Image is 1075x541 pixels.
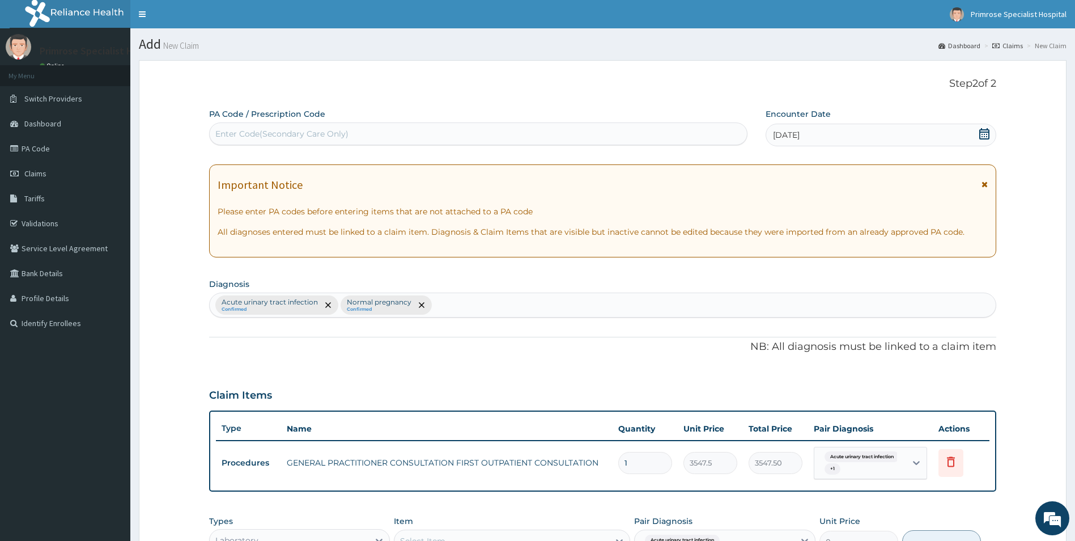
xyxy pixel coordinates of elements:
img: User Image [6,34,31,60]
span: [DATE] [773,129,800,141]
label: PA Code / Prescription Code [209,108,325,120]
span: Dashboard [24,119,61,129]
span: Claims [24,168,46,179]
small: Confirmed [347,307,411,312]
span: + 1 [825,463,840,475]
a: Dashboard [938,41,980,50]
p: Step 2 of 2 [209,78,997,90]
label: Diagnosis [209,278,249,290]
label: Types [209,517,233,526]
li: New Claim [1024,41,1066,50]
p: All diagnoses entered must be linked to a claim item. Diagnosis & Claim Items that are visible bu... [218,226,988,238]
label: Pair Diagnosis [634,515,692,527]
p: Normal pregnancy [347,298,411,307]
span: Acute urinary tract infection [825,451,899,463]
h3: Claim Items [209,390,272,402]
h1: Important Notice [218,179,303,191]
img: User Image [950,7,964,22]
td: Procedures [216,453,281,474]
p: Acute urinary tract infection [222,298,318,307]
span: Tariffs [24,193,45,204]
a: Claims [992,41,1023,50]
td: GENERAL PRACTITIONER CONSULTATION FIRST OUTPATIENT CONSULTATION [281,451,613,474]
span: Switch Providers [24,94,82,104]
th: Type [216,418,281,439]
p: Primrose Specialist Hospital [40,46,164,56]
a: Online [40,62,67,70]
th: Actions [933,417,989,440]
h1: Add [139,37,1066,52]
th: Unit Price [678,417,743,440]
span: remove selection option [323,300,333,310]
label: Encounter Date [766,108,831,120]
th: Quantity [613,417,678,440]
label: Item [394,515,413,527]
span: Primrose Specialist Hospital [971,9,1066,19]
div: Enter Code(Secondary Care Only) [215,128,349,140]
p: NB: All diagnosis must be linked to a claim item [209,340,997,354]
th: Pair Diagnosis [808,417,933,440]
small: New Claim [161,41,199,50]
small: Confirmed [222,307,318,312]
p: Please enter PA codes before entering items that are not attached to a PA code [218,206,988,217]
th: Total Price [743,417,808,440]
span: remove selection option [417,300,427,310]
label: Unit Price [819,515,860,527]
th: Name [281,417,613,440]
